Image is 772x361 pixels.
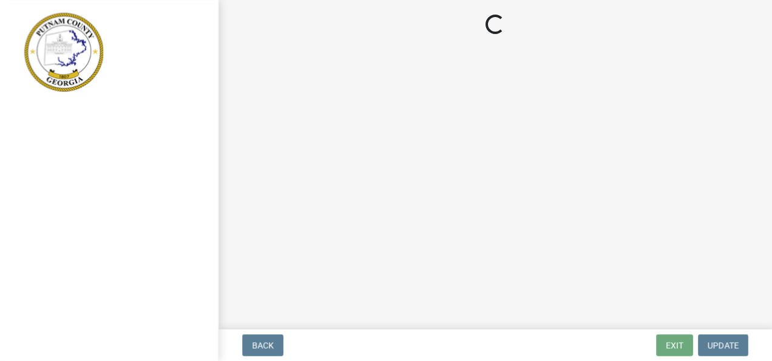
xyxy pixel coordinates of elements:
button: Exit [656,334,693,356]
button: Back [242,334,283,356]
span: Back [252,340,274,350]
img: Putnam County, Georgia [24,13,103,92]
span: Update [708,340,739,350]
button: Update [698,334,748,356]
